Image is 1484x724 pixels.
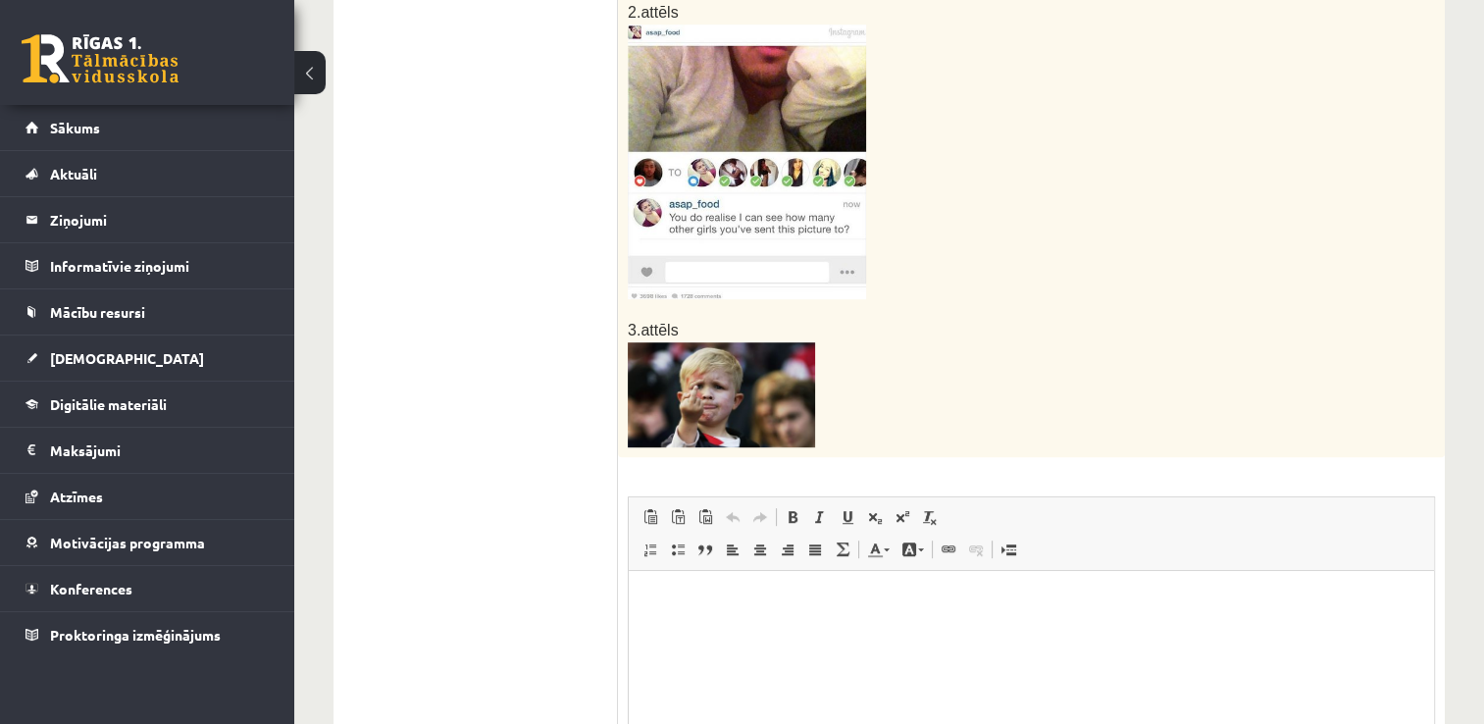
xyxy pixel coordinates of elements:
a: Remove Format [916,504,944,530]
span: Konferences [50,580,132,597]
a: Motivācijas programma [26,520,270,565]
a: [DEMOGRAPHIC_DATA] [26,336,270,381]
a: Digitālie materiāli [26,382,270,427]
a: Superscript [889,504,916,530]
a: Atzīmes [26,474,270,519]
a: Insert/Remove Bulleted List [664,537,691,562]
a: Proktoringa izmēģinājums [26,612,270,657]
a: Ziņojumi [26,197,270,242]
a: Link (Ctrl+K) [935,537,962,562]
legend: Informatīvie ziņojumi [50,243,270,288]
a: Center [746,537,774,562]
a: Block Quote [691,537,719,562]
a: Maksājumi [26,428,270,473]
a: Insert/Remove Numbered List [637,537,664,562]
a: Paste (Ctrl+V) [637,504,664,530]
a: Mācību resursi [26,289,270,335]
span: Motivācijas programma [50,534,205,551]
a: Text Color [861,537,896,562]
span: Digitālie materiāli [50,395,167,413]
span: Sākums [50,119,100,136]
a: Align Left [719,537,746,562]
a: Math [829,537,856,562]
img: media [628,25,866,299]
a: Justify [801,537,829,562]
a: Rīgas 1. Tālmācības vidusskola [22,34,179,83]
a: Subscript [861,504,889,530]
a: Background Color [896,537,930,562]
a: Redo (Ctrl+Y) [746,504,774,530]
a: Align Right [774,537,801,562]
a: Underline (Ctrl+U) [834,504,861,530]
legend: Ziņojumi [50,197,270,242]
img: media [628,342,815,447]
a: Bold (Ctrl+B) [779,504,806,530]
span: Aktuāli [50,165,97,182]
legend: Maksājumi [50,428,270,473]
span: Proktoringa izmēģinājums [50,626,221,644]
a: Italic (Ctrl+I) [806,504,834,530]
a: Unlink [962,537,990,562]
a: Undo (Ctrl+Z) [719,504,746,530]
span: Mācību resursi [50,303,145,321]
a: Paste as plain text (Ctrl+Shift+V) [664,504,691,530]
span: 2.attēls [628,4,679,21]
span: Atzīmes [50,488,103,505]
a: Konferences [26,566,270,611]
a: Informatīvie ziņojumi [26,243,270,288]
a: Insert Page Break for Printing [995,537,1022,562]
a: Paste from Word [691,504,719,530]
span: [DEMOGRAPHIC_DATA] [50,349,204,367]
a: Sākums [26,105,270,150]
span: 3.attēls [628,322,679,338]
a: Aktuāli [26,151,270,196]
